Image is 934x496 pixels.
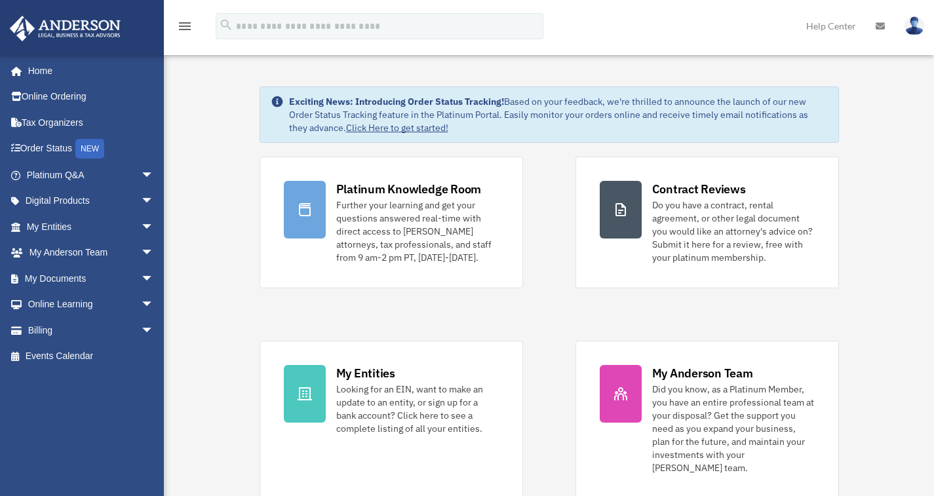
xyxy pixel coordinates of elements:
[141,317,167,344] span: arrow_drop_down
[336,365,395,381] div: My Entities
[141,188,167,215] span: arrow_drop_down
[9,317,174,343] a: Billingarrow_drop_down
[346,122,448,134] a: Click Here to get started!
[9,188,174,214] a: Digital Productsarrow_drop_down
[652,181,746,197] div: Contract Reviews
[9,265,174,292] a: My Documentsarrow_drop_down
[652,383,815,474] div: Did you know, as a Platinum Member, you have an entire professional team at your disposal? Get th...
[905,16,924,35] img: User Pic
[75,139,104,159] div: NEW
[141,265,167,292] span: arrow_drop_down
[9,136,174,162] a: Order StatusNEW
[9,58,167,84] a: Home
[9,84,174,110] a: Online Ordering
[177,23,193,34] a: menu
[9,162,174,188] a: Platinum Q&Aarrow_drop_down
[141,292,167,318] span: arrow_drop_down
[652,365,753,381] div: My Anderson Team
[652,199,815,264] div: Do you have a contract, rental agreement, or other legal document you would like an attorney's ad...
[289,96,504,107] strong: Exciting News: Introducing Order Status Tracking!
[9,240,174,266] a: My Anderson Teamarrow_drop_down
[9,343,174,370] a: Events Calendar
[177,18,193,34] i: menu
[289,95,828,134] div: Based on your feedback, we're thrilled to announce the launch of our new Order Status Tracking fe...
[336,181,482,197] div: Platinum Knowledge Room
[6,16,125,41] img: Anderson Advisors Platinum Portal
[141,240,167,267] span: arrow_drop_down
[141,214,167,240] span: arrow_drop_down
[9,109,174,136] a: Tax Organizers
[219,18,233,32] i: search
[141,162,167,189] span: arrow_drop_down
[575,157,839,288] a: Contract Reviews Do you have a contract, rental agreement, or other legal document you would like...
[9,214,174,240] a: My Entitiesarrow_drop_down
[260,157,523,288] a: Platinum Knowledge Room Further your learning and get your questions answered real-time with dire...
[336,199,499,264] div: Further your learning and get your questions answered real-time with direct access to [PERSON_NAM...
[9,292,174,318] a: Online Learningarrow_drop_down
[336,383,499,435] div: Looking for an EIN, want to make an update to an entity, or sign up for a bank account? Click her...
